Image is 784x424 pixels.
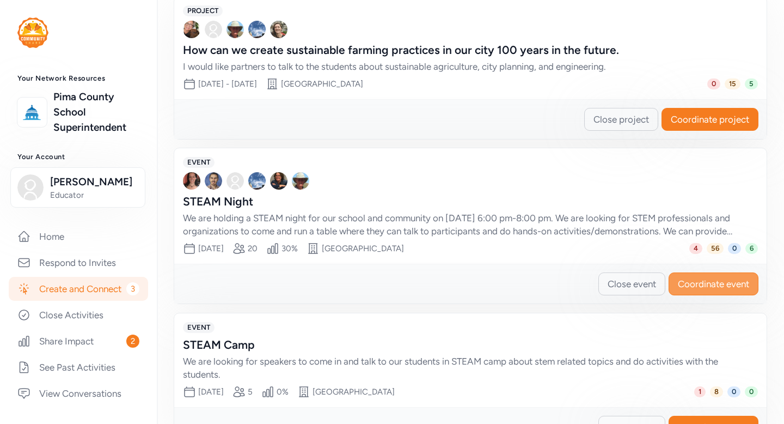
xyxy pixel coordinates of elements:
[669,272,758,295] button: Coordinate event
[248,386,253,397] div: 5
[20,100,44,124] img: logo
[9,355,148,379] a: See Past Activities
[745,78,758,89] span: 5
[745,243,758,254] span: 6
[9,329,148,353] a: Share Impact2
[183,5,223,16] span: PROJECT
[9,381,148,405] a: View Conversations
[205,172,222,190] img: Avatar
[198,79,257,89] span: [DATE] - [DATE]
[313,386,395,397] div: [GEOGRAPHIC_DATA]
[17,74,139,83] h3: Your Network Resources
[292,172,309,190] img: Avatar
[248,21,266,38] img: Avatar
[270,21,287,38] img: Avatar
[50,174,138,190] span: [PERSON_NAME]
[689,243,702,254] span: 4
[126,282,139,295] span: 3
[593,113,649,126] span: Close project
[281,243,298,254] div: 30%
[248,243,258,254] div: 20
[694,386,706,397] span: 1
[9,225,148,249] a: Home
[183,172,200,190] img: Avatar
[183,194,736,209] div: STEAM Night
[126,335,139,348] span: 2
[707,78,720,89] span: 0
[183,21,200,38] img: Avatar
[9,277,148,301] a: Create and Connect3
[183,211,736,238] div: We are holding a STEAM night for our school and community on [DATE] 6:00 pm-8:00 pm. We are looki...
[183,157,215,168] span: EVENT
[183,43,736,58] div: How can we create sustainable farming practices in our city 100 years in the future.
[584,108,658,131] button: Close project
[745,386,758,397] span: 0
[661,108,758,131] button: Coordinate project
[226,172,244,190] img: Avatar
[728,243,741,254] span: 0
[183,60,736,73] div: I would like partners to talk to the students about sustainable agriculture, city planning, and e...
[678,277,749,290] span: Coordinate event
[281,78,363,89] div: [GEOGRAPHIC_DATA]
[198,244,224,253] span: [DATE]
[226,21,244,38] img: Avatar
[50,190,138,201] span: Educator
[198,387,224,397] span: [DATE]
[322,243,404,254] div: [GEOGRAPHIC_DATA]
[270,172,287,190] img: Avatar
[183,322,215,333] span: EVENT
[17,153,139,161] h3: Your Account
[9,303,148,327] a: Close Activities
[671,113,749,126] span: Coordinate project
[183,355,736,381] div: We are looking for speakers to come in and talk to our students in STEAM camp about stem related ...
[608,277,656,290] span: Close event
[10,167,145,208] button: [PERSON_NAME]Educator
[53,89,139,135] a: Pima County School Superintendent
[707,243,724,254] span: 56
[205,21,222,38] img: Avatar
[183,337,736,353] div: STEAM Camp
[277,386,289,397] div: 0%
[248,172,266,190] img: Avatar
[598,272,665,295] button: Close event
[9,251,148,275] a: Respond to Invites
[710,386,723,397] span: 8
[17,17,48,48] img: logo
[727,386,740,397] span: 0
[725,78,740,89] span: 15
